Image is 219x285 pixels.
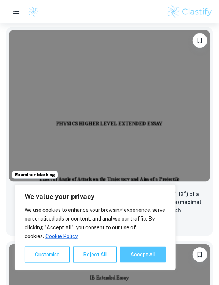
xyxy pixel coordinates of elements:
img: Clastify logo [28,6,39,17]
button: Reject All [73,247,117,263]
img: Physics EE example thumbnail: To what extent does the angle of attack [9,30,210,182]
button: Please log in to bookmark exemplars [193,33,207,48]
p: We use cookies to enhance your browsing experience, serve personalised ads or content, and analys... [25,206,166,241]
img: Clastify logo [167,4,213,19]
button: Please log in to bookmark exemplars [193,248,207,262]
button: Customise [25,247,70,263]
a: Clastify logo [23,6,39,17]
span: Examiner Marking [12,172,58,178]
p: We value your privacy [25,192,166,201]
button: Accept All [120,247,166,263]
a: Cookie Policy [45,233,78,240]
div: We value your privacy [15,185,176,270]
a: Examiner MarkingPlease log in to bookmark exemplarsTo what extent does the angle of attack of the... [6,27,213,236]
